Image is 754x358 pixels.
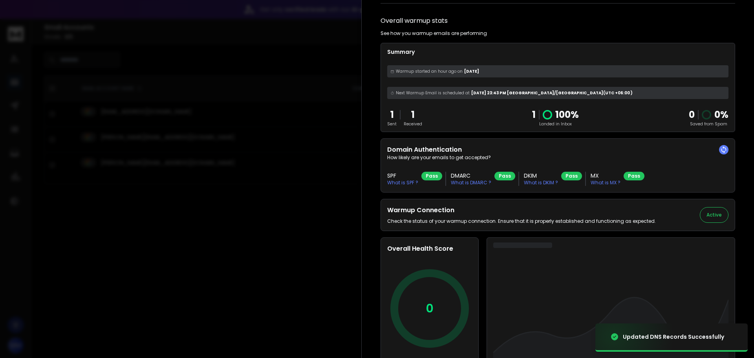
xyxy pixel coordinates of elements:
[524,180,558,186] p: What is DKIM ?
[689,108,695,121] strong: 0
[387,244,472,253] h2: Overall Health Score
[561,172,582,180] div: Pass
[381,30,487,37] p: See how you warmup emails are performing
[387,172,418,180] h3: SPF
[624,172,644,180] div: Pass
[387,206,656,215] h2: Warmup Connection
[387,121,397,127] p: Sent
[623,333,724,341] div: Updated DNS Records Successfully
[387,154,728,161] p: How likely are your emails to get accepted?
[714,108,728,121] p: 0 %
[700,207,728,223] button: Active
[426,301,434,316] p: 0
[451,180,491,186] p: What is DMARC ?
[396,90,470,96] span: Next Warmup Email is scheduled at
[387,87,728,99] div: [DATE] 23:43 PM [GEOGRAPHIC_DATA]/[GEOGRAPHIC_DATA] (UTC +06:00 )
[404,108,422,121] p: 1
[387,180,418,186] p: What is SPF ?
[387,48,728,56] p: Summary
[404,121,422,127] p: Received
[387,145,728,154] h2: Domain Authentication
[689,121,728,127] p: Saved from Spam
[591,172,620,180] h3: MX
[387,218,656,224] p: Check the status of your warmup connection. Ensure that it is properly established and functionin...
[494,172,515,180] div: Pass
[387,108,397,121] p: 1
[524,172,558,180] h3: DKIM
[396,68,463,74] span: Warmup started an hour ago on
[532,108,536,121] p: 1
[532,121,579,127] p: Landed in Inbox
[387,65,728,77] div: [DATE]
[591,180,620,186] p: What is MX ?
[381,16,448,26] h1: Overall warmup stats
[451,172,491,180] h3: DMARC
[555,108,579,121] p: 100 %
[421,172,442,180] div: Pass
